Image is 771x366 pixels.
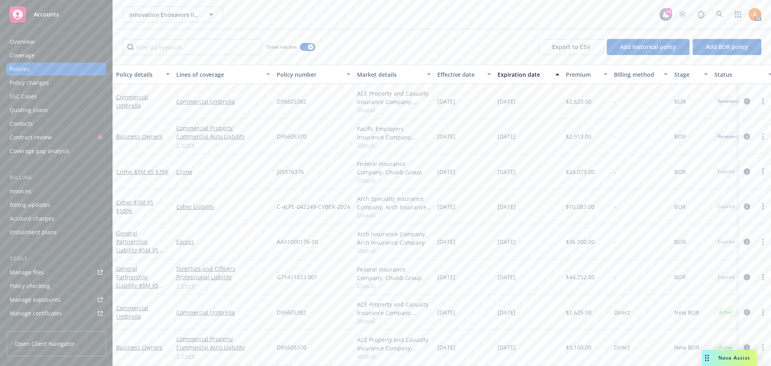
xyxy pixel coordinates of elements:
[176,141,270,149] a: 1 more
[758,167,768,176] a: more
[552,43,590,51] span: Export to CSV
[566,202,595,211] span: $10,083.00
[116,70,161,79] div: Policy details
[706,43,748,51] span: Add BOR policy
[718,309,734,316] span: Active
[10,104,48,117] div: Quoting plans
[742,343,752,352] a: circleInformation
[674,308,700,317] span: New BOR
[494,65,563,84] button: Expiration date
[357,89,431,106] div: ACE Property and Casualty Insurance Company, Chubb Group
[10,90,37,103] div: SSC Cases
[176,343,270,352] a: Commercial Auto Liability
[437,308,455,317] span: [DATE]
[116,93,148,109] a: Commercial Umbrella
[742,132,752,141] a: circleInformation
[176,97,270,106] a: Commercial Umbrella
[563,65,611,84] button: Premium
[498,132,516,141] span: [DATE]
[122,39,261,55] input: Filter by keyword...
[566,70,599,79] div: Premium
[566,132,592,141] span: $2,913.00
[702,350,757,366] button: Nova Assist
[357,211,431,218] span: Show all
[116,344,163,351] a: Business Owners
[6,321,106,333] a: Manage BORs
[758,307,768,317] a: more
[176,281,270,290] a: 1 more
[357,317,431,324] span: Show all
[10,198,50,211] div: Billing updates
[357,176,431,183] span: Show all
[10,145,69,157] div: Coverage gap analysis
[665,8,672,15] div: 20
[354,65,434,84] button: Market details
[718,354,750,361] span: Nova Assist
[566,308,592,317] span: $2,625.00
[611,65,671,84] button: Billing method
[10,321,47,333] div: Manage BORs
[758,132,768,141] a: more
[437,168,455,176] span: [DATE]
[718,238,734,245] span: Expired
[273,65,354,84] button: Policy number
[116,198,153,215] a: Cyber
[277,97,306,106] span: D95605382
[357,265,431,282] div: Federal Insurance Company, Chubb Group
[116,282,163,298] span: - $5M XS $150K
[674,273,686,281] span: BOR
[437,237,455,246] span: [DATE]
[674,237,686,246] span: BOR
[6,117,106,130] a: Contacts
[176,273,270,281] a: Professional Liability
[614,273,616,281] span: -
[714,70,763,79] div: Status
[176,237,270,246] a: Excess
[6,3,106,26] a: Accounts
[614,343,630,352] span: Direct
[437,343,455,352] span: [DATE]
[113,65,173,84] button: Policy details
[357,247,431,254] span: Show all
[718,203,734,210] span: Expired
[176,335,270,343] a: Commercial Property
[176,132,270,141] a: Commercial Auto Liability
[742,307,752,317] a: circleInformation
[742,272,752,282] a: circleInformation
[614,132,616,141] span: -
[6,280,106,292] a: Policy checking
[742,237,752,247] a: circleInformation
[566,343,592,352] span: $3,160.00
[718,98,738,105] span: Renewed
[620,43,676,51] span: Add historical policy
[176,70,261,79] div: Lines of coverage
[122,6,223,22] button: Innovation Endeavors III Advisers, LLC
[718,168,734,175] span: Expired
[6,174,106,182] div: Billing
[277,237,318,246] span: AAX1000176-00
[10,293,61,306] div: Manage exposures
[357,300,431,317] div: ACE Property and Casualty Insurance Company, Chubb Group
[116,246,163,262] span: - $5M XS $5M
[712,6,728,22] a: Search
[10,63,30,76] div: Policies
[116,198,153,215] span: - $3M XS $100K
[6,63,106,76] a: Policies
[614,168,616,176] span: -
[116,304,148,320] a: Commercial Umbrella
[742,96,752,106] a: circleInformation
[693,39,761,55] button: Add BOR policy
[607,39,689,55] button: Add historical policy
[6,198,106,211] a: Billing updates
[277,70,342,79] div: Policy number
[498,343,516,352] span: [DATE]
[277,132,306,141] span: D95605370
[6,293,106,306] span: Manage exposures
[437,273,455,281] span: [DATE]
[614,202,616,211] span: -
[10,212,54,225] div: Account charges
[674,132,686,141] span: BOR
[614,70,659,79] div: Billing method
[498,70,551,79] div: Expiration date
[357,282,431,289] span: Show all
